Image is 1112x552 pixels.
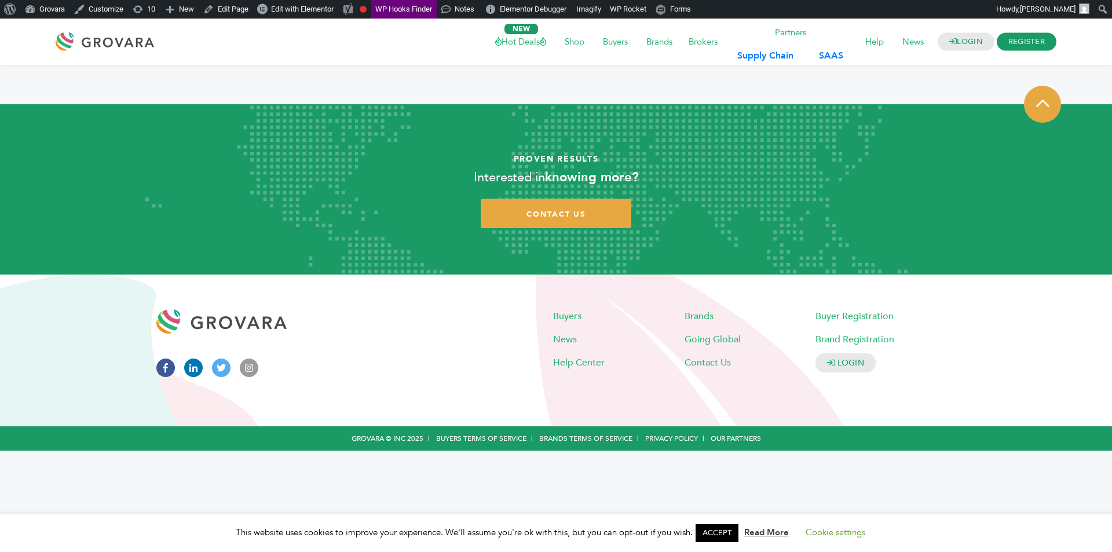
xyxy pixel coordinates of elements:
[236,527,877,538] span: This website uses cookies to improve your experience. We'll assume you're ok with this, but you c...
[526,433,537,444] span: |
[526,209,586,220] span: contact us
[737,49,793,62] b: Supply Chain
[726,47,805,65] a: Supply Chain
[553,356,605,369] a: Help Center
[894,31,932,53] span: News
[423,433,434,444] span: |
[474,169,545,186] span: Interested in
[681,31,726,53] span: Brokers
[481,199,631,228] a: contact us
[685,333,741,346] a: Going Global
[271,5,334,13] span: Edit with Elementor
[806,527,865,538] a: Cookie settings
[681,35,726,48] a: Brokers
[436,434,526,443] a: Buyers Terms of Service
[539,434,632,443] a: Brands Terms of Service
[638,35,681,48] a: Brands
[553,310,581,323] a: Buyers
[696,524,738,542] a: ACCEPT
[815,333,894,346] a: Brand Registration
[557,31,592,53] span: Shop
[360,6,367,13] div: Focus keyphrase not set
[685,356,731,369] a: Contact Us
[819,49,843,62] b: SAAS
[553,333,577,346] a: News
[487,31,554,53] span: Hot Deals
[711,434,761,443] a: Our Partners
[938,33,994,51] a: LOGIN
[685,310,714,323] a: Brands
[645,434,698,443] a: Privacy Policy
[698,433,709,444] span: |
[744,527,789,538] a: Read More
[997,33,1056,51] span: REGISTER
[857,31,892,53] span: Help
[894,35,932,48] a: News
[815,310,894,323] a: Buyer Registration
[595,35,636,48] a: Buyers
[857,35,892,48] a: Help
[632,433,643,444] span: |
[815,353,876,372] a: LOGIN
[807,47,855,65] a: SAAS
[557,35,592,48] a: Shop
[767,19,814,47] span: Partners
[638,31,681,53] span: Brands
[1020,5,1076,13] span: [PERSON_NAME]
[595,31,636,53] span: Buyers
[487,35,554,48] a: Hot Deals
